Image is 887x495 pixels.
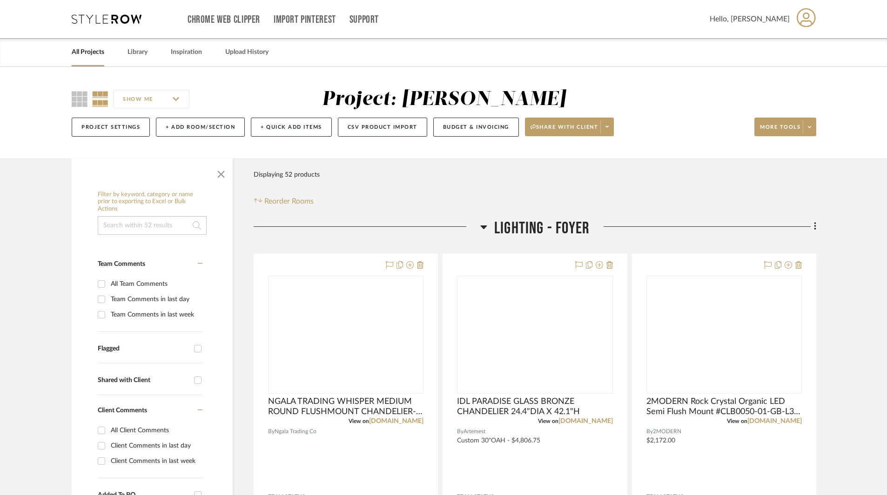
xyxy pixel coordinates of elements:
span: NGALA TRADING WHISPER MEDIUM ROUND FLUSHMOUNT CHANDELIER- CREAM STONE LEATHER 28"DIA X 24"H [268,396,423,417]
div: All Client Comments [111,423,200,438]
button: Budget & Invoicing [433,118,519,137]
button: + Add Room/Section [156,118,245,137]
span: More tools [760,124,800,138]
button: Close [212,163,230,182]
div: Team Comments in last week [111,307,200,322]
span: By [457,427,464,436]
a: [DOMAIN_NAME] [747,418,802,424]
button: Reorder Rooms [254,196,314,207]
div: Client Comments in last week [111,454,200,469]
span: Share with client [531,124,598,138]
input: Search within 52 results [98,216,207,235]
a: Chrome Web Clipper [188,16,260,24]
div: Flagged [98,345,189,353]
span: Hello, [PERSON_NAME] [710,13,790,25]
div: Client Comments in last day [111,438,200,453]
span: Ngala Trading Co [275,427,316,436]
span: Team Comments [98,261,145,267]
a: [DOMAIN_NAME] [558,418,613,424]
div: Displaying 52 products [254,165,320,184]
span: IDL PARADISE GLASS BRONZE CHANDELIER 24.4"DIA X 42.1"H [457,396,612,417]
button: CSV Product Import [338,118,427,137]
span: View on [349,418,369,424]
span: Client Comments [98,407,147,414]
span: View on [727,418,747,424]
button: More tools [754,118,816,136]
a: Import Pinterest [274,16,336,24]
a: [DOMAIN_NAME] [369,418,423,424]
button: Share with client [525,118,614,136]
span: LIGHTING - FOYER [494,218,590,238]
span: 2MODERN Rock Crystal Organic LED Semi Flush Mount #CLB0050-01-GB-L3-RTS 36.4"Dia x 6.6"H [646,396,802,417]
div: Shared with Client [98,376,189,384]
button: Project Settings [72,118,150,137]
span: By [646,427,653,436]
a: All Projects [72,46,104,59]
button: + Quick Add Items [251,118,332,137]
span: View on [538,418,558,424]
span: By [268,427,275,436]
div: Project: [PERSON_NAME] [322,90,566,109]
h6: Filter by keyword, category or name prior to exporting to Excel or Bulk Actions [98,191,207,213]
a: Support [349,16,379,24]
a: Library [128,46,148,59]
a: Upload History [225,46,269,59]
div: All Team Comments [111,277,200,291]
div: Team Comments in last day [111,292,200,307]
span: 2MODERN [653,427,681,436]
span: Reorder Rooms [264,196,314,207]
span: Artemest [464,427,485,436]
a: Inspiration [171,46,202,59]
